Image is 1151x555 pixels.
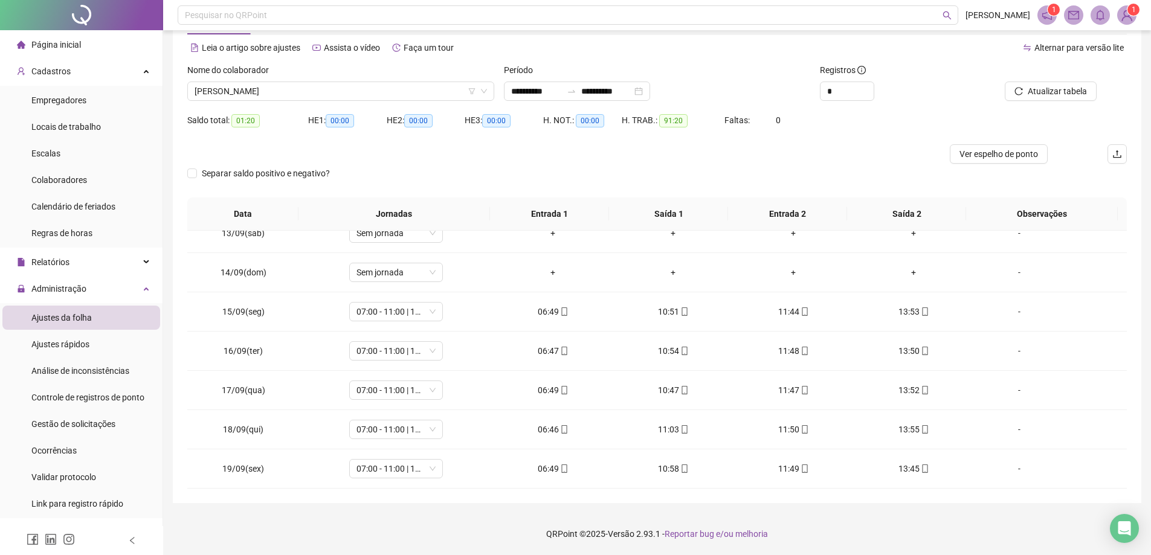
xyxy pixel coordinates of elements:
span: mobile [679,386,689,394]
div: - [984,462,1055,475]
span: Locais de trabalho [31,122,101,132]
div: 06:49 [503,383,604,397]
span: mobile [559,464,569,473]
div: 11:50 [743,423,844,436]
span: Página inicial [31,40,81,50]
div: 13:55 [863,423,964,436]
span: Observações [976,207,1108,220]
th: Saída 1 [609,197,728,231]
span: mobile [559,425,569,434]
span: mail [1068,10,1079,21]
span: Assista o vídeo [324,43,380,53]
div: 13:52 [863,383,964,397]
span: 07:00 - 11:00 | 12:00 - 14:00 [356,460,436,478]
span: Faltas: [724,115,752,125]
span: Regras de horas [31,228,92,238]
span: swap-right [567,86,576,96]
img: 91023 [1118,6,1136,24]
th: Saída 2 [847,197,966,231]
div: H. TRAB.: [622,114,724,127]
span: history [392,43,401,52]
span: 91:20 [659,114,688,127]
span: Sem jornada [356,263,436,281]
span: filter [468,88,476,95]
span: 07:00 - 11:00 | 12:00 - 14:00 [356,303,436,321]
span: 00:00 [576,114,604,127]
span: 00:00 [482,114,511,127]
span: instagram [63,533,75,545]
span: home [17,40,25,49]
span: 17/09(qua) [222,385,265,395]
span: reload [1014,87,1023,95]
div: 11:47 [743,383,844,397]
span: youtube [312,43,321,52]
span: file [17,258,25,266]
div: 11:44 [743,305,844,318]
span: 16/09(ter) [224,346,263,356]
span: mobile [920,425,929,434]
span: mobile [679,347,689,355]
div: 11:49 [743,462,844,475]
span: mobile [799,425,809,434]
div: + [503,266,604,279]
div: - [984,266,1055,279]
span: Leia o artigo sobre ajustes [202,43,300,53]
span: left [128,536,137,545]
div: + [623,266,724,279]
span: 14/09(dom) [221,268,266,277]
span: Ver espelho de ponto [959,147,1038,161]
span: mobile [559,386,569,394]
div: 06:46 [503,423,604,436]
span: facebook [27,533,39,545]
span: Análise de inconsistências [31,366,129,376]
footer: QRPoint © 2025 - 2.93.1 - [163,513,1151,555]
div: 06:47 [503,344,604,358]
span: mobile [920,386,929,394]
span: Controle de registros de ponto [31,393,144,402]
span: 00:00 [404,114,433,127]
span: lock [17,284,25,293]
span: mobile [799,307,809,316]
span: [PERSON_NAME] [966,8,1030,22]
span: Versão [608,529,634,539]
span: down [480,88,488,95]
span: mobile [559,347,569,355]
div: Saldo total: [187,114,308,127]
span: mobile [679,425,689,434]
div: 11:48 [743,344,844,358]
span: mobile [679,307,689,316]
span: mobile [799,386,809,394]
span: 07:00 - 11:00 | 12:00 - 14:00 [356,381,436,399]
span: to [567,86,576,96]
span: Colaboradores [31,175,87,185]
th: Entrada 2 [728,197,847,231]
div: - [984,344,1055,358]
div: 13:50 [863,344,964,358]
span: 1 [1052,5,1056,14]
span: Gestão de solicitações [31,419,115,429]
span: Registros [820,63,866,77]
span: 01:20 [231,114,260,127]
span: Alternar para versão lite [1034,43,1124,53]
div: - [984,226,1055,240]
span: user-add [17,67,25,75]
div: HE 3: [465,114,543,127]
div: H. NOT.: [543,114,622,127]
span: mobile [799,347,809,355]
div: - [984,423,1055,436]
div: 06:49 [503,305,604,318]
span: Cadastros [31,66,71,76]
span: Ajustes rápidos [31,339,89,349]
span: Validar protocolo [31,472,96,482]
span: NEUMA PEREIRA SILVA [195,82,487,100]
span: Faça um tour [404,43,454,53]
th: Data [187,197,298,231]
span: Reportar bug e/ou melhoria [665,529,768,539]
span: Sem jornada [356,224,436,242]
div: + [863,226,964,240]
span: bell [1095,10,1106,21]
div: + [743,266,844,279]
span: Relatórios [31,257,69,267]
span: mobile [799,464,809,473]
button: Ver espelho de ponto [950,144,1048,164]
